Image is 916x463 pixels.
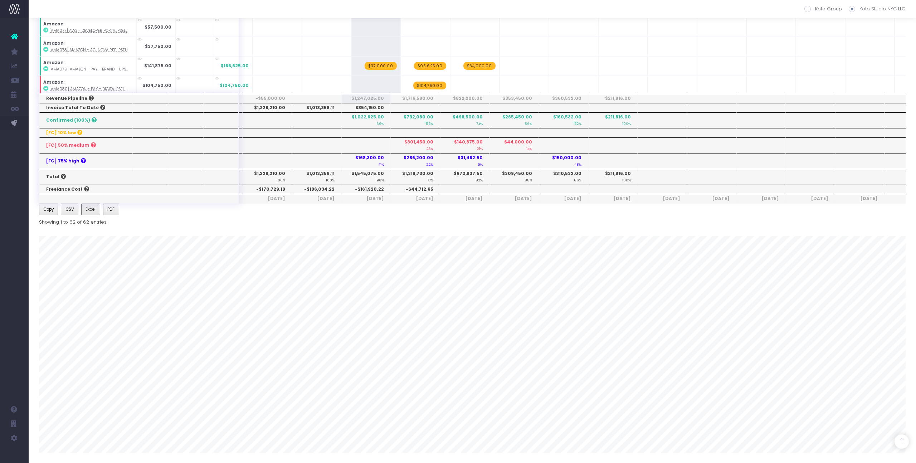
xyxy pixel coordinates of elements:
[39,128,133,137] th: [FC] 10% low
[588,112,638,128] th: $211,816.00
[414,62,446,70] span: wayahead Revenue Forecast Item
[804,5,842,13] label: Koto Group
[489,137,539,153] th: $44,000.00
[849,5,905,13] label: Koto Studio NYC LLC
[39,216,107,225] div: Showing 1 to 62 of 62 entries
[376,120,384,126] small: 66%
[65,206,74,213] span: CSV
[142,82,171,88] strong: $104,750.00
[243,94,292,103] th: -$55,000.00
[43,59,64,65] strong: Amazon
[427,177,433,182] small: 77%
[43,40,64,46] strong: Amazon
[595,195,631,202] span: [DATE]
[440,169,489,185] th: $670,837.50
[398,195,433,202] span: [DATE]
[440,137,489,153] th: $140,875.00
[842,195,878,202] span: [DATE]
[39,103,133,112] th: Invoice Total To Date
[39,94,133,103] th: Revenue Pipeline
[39,185,133,194] th: Freelance Cost
[365,62,397,70] span: wayahead Revenue Forecast Item
[440,153,489,169] th: $31,462.50
[525,120,532,126] small: 86%
[413,82,446,89] span: wayahead Revenue Forecast Item
[526,145,532,151] small: 14%
[644,195,680,202] span: [DATE]
[348,195,384,202] span: [DATE]
[39,137,133,153] th: [FC] 50% medium
[220,82,249,89] span: $104,750.00
[43,79,64,85] strong: Amazon
[277,177,285,182] small: 100%
[622,177,631,182] small: 100%
[391,169,440,185] th: $1,319,730.00
[341,185,391,194] th: -$161,920.22
[379,161,384,167] small: 11%
[81,204,100,215] button: Excel
[341,103,391,112] th: $354,150.00
[539,169,588,185] th: $310,532.00
[694,195,730,202] span: [DATE]
[39,204,58,215] button: Copy
[43,21,64,27] strong: Amazon
[476,120,483,126] small: 74%
[243,169,292,185] th: $1,228,210.00
[39,112,133,128] th: Confirmed (100%)
[427,145,433,151] small: 23%
[463,62,496,70] span: wayahead Revenue Forecast Item
[49,47,128,53] abbr: [AMA078] Amazon - AGI Nova Reel - Motion - Upsell
[539,112,588,128] th: $160,532.00
[478,161,483,167] small: 5%
[622,120,631,126] small: 100%
[221,63,249,69] span: $166,625.00
[588,169,638,185] th: $211,816.00
[43,206,54,213] span: Copy
[426,120,433,126] small: 55%
[341,169,391,185] th: $1,545,075.00
[292,169,341,185] th: $1,013,358.11
[103,204,119,215] button: PDF
[525,177,532,182] small: 88%
[9,449,20,459] img: images/default_profile_image.png
[447,195,483,202] span: [DATE]
[144,63,171,69] strong: $141,875.00
[391,112,440,128] th: $732,080.00
[440,94,489,103] th: $822,200.00
[496,195,532,202] span: [DATE]
[107,206,114,213] span: PDF
[249,195,285,202] span: [DATE]
[588,94,638,103] th: $211,816.00
[539,94,588,103] th: $360,532.00
[743,195,779,202] span: [DATE]
[391,185,440,194] th: -$44,712.65
[39,169,133,185] th: Total
[489,169,539,185] th: $309,450.00
[145,24,171,30] strong: $57,500.00
[341,112,391,128] th: $1,022,625.00
[39,153,133,169] th: [FC] 75% high
[574,120,581,126] small: 52%
[39,76,137,95] td: :
[49,28,127,33] abbr: [AMA077] AWS - Developer Portal - Brand - Upsell
[292,185,341,194] th: -$186,034.22
[574,177,581,182] small: 86%
[243,103,292,112] th: $1,228,210.00
[476,177,483,182] small: 82%
[49,67,128,72] abbr: [AMA079] Amazon - Pay - Brand - Upsell
[391,137,440,153] th: $301,450.00
[391,153,440,169] th: $286,200.00
[440,112,489,128] th: $498,500.00
[86,206,96,213] span: Excel
[39,37,137,56] td: :
[39,56,137,75] td: :
[539,153,588,169] th: $150,000.00
[574,161,581,167] small: 48%
[243,185,292,194] th: -$170,729.18
[793,195,828,202] span: [DATE]
[427,161,433,167] small: 22%
[376,177,384,182] small: 96%
[299,195,335,202] span: [DATE]
[145,43,171,49] strong: $37,750.00
[477,145,483,151] small: 21%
